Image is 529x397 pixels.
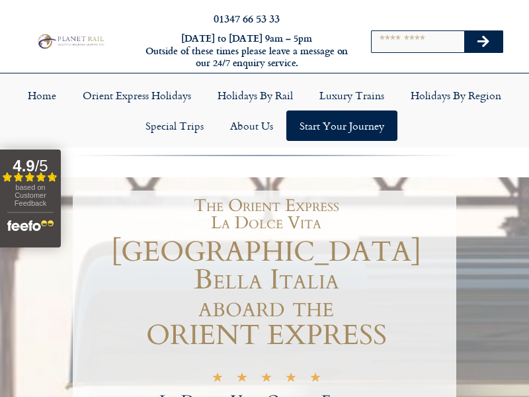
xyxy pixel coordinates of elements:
a: Orient Express Holidays [69,80,204,110]
i: ★ [309,373,321,386]
nav: Menu [7,80,522,141]
a: Holidays by Region [397,80,514,110]
h1: The Orient Express La Dolce Vita [83,197,450,232]
a: Start your Journey [286,110,397,141]
i: ★ [236,373,248,386]
i: ★ [285,373,297,386]
i: ★ [212,373,224,386]
div: 5/5 [212,371,321,386]
h6: [DATE] to [DATE] 9am – 5pm Outside of these times please leave a message on our 24/7 enquiry serv... [144,32,349,69]
a: Home [15,80,69,110]
button: Search [464,31,503,52]
a: Special Trips [132,110,217,141]
a: 01347 66 53 33 [214,11,280,26]
a: Holidays by Rail [204,80,306,110]
h1: [GEOGRAPHIC_DATA] Bella Italia aboard the ORIENT EXPRESS [76,238,456,349]
a: Luxury Trains [306,80,397,110]
a: About Us [217,110,286,141]
i: ★ [261,373,272,386]
img: Planet Rail Train Holidays Logo [35,32,106,50]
